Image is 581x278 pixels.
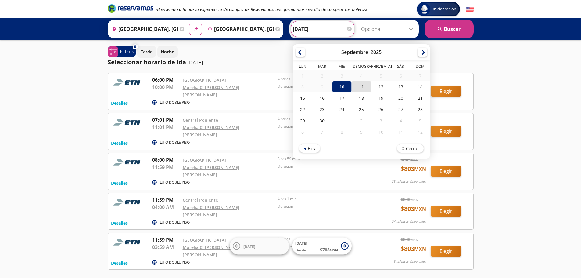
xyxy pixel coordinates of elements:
button: English [466,5,474,13]
em: ¡Bienvenido a la nueva experiencia de compra de Reservamos, una forma más sencilla de comprar tus... [156,6,367,12]
button: Hoy [299,144,320,153]
p: Duración [278,84,370,89]
div: 08-Sep-25 [293,81,312,92]
p: Noche [161,49,174,55]
span: [DATE] [295,241,307,246]
button: Detalles [111,180,128,186]
small: MXN [411,237,418,242]
a: Central Poniente [183,197,218,203]
a: Morelia C. [PERSON_NAME] [PERSON_NAME] [183,244,239,258]
p: 4 hrs 1 min [278,196,370,202]
p: 03:59 AM [152,244,180,251]
p: 11:59 PM [152,164,180,171]
p: Duración [278,124,370,129]
a: Morelia C. [PERSON_NAME] [PERSON_NAME] [183,164,239,178]
span: [DATE] [243,244,255,249]
p: LUJO DOBLE PISO [160,100,190,105]
div: 02-Sep-25 [312,70,332,81]
img: RESERVAMOS [111,156,145,168]
div: 01-Sep-25 [293,70,312,81]
img: RESERVAMOS [111,116,145,128]
div: 16-Sep-25 [312,92,332,104]
p: 4 horas [278,76,370,82]
p: 3 hrs 59 mins [278,156,370,162]
p: 4 horas [278,116,370,122]
p: 10:00 PM [152,84,180,91]
p: 08:00 PM [152,156,180,164]
input: Buscar Destino [205,21,274,37]
img: RESERVAMOS [111,236,145,248]
p: 33 asientos disponibles [392,179,426,184]
div: 22-Sep-25 [293,104,312,115]
span: $ 845 [401,196,418,203]
input: Opcional [361,21,416,37]
button: Buscar [425,20,474,38]
div: 09-Oct-25 [351,126,371,138]
div: 04-Sep-25 [351,70,371,81]
div: 18-Sep-25 [351,92,371,104]
input: Buscar Origen [109,21,178,37]
div: 21-Sep-25 [410,92,430,104]
p: 18 asientos disponibles [392,259,426,264]
div: 11-Oct-25 [391,126,410,138]
a: [GEOGRAPHIC_DATA] [183,237,226,243]
small: MXN [411,157,418,162]
div: 27-Sep-25 [391,104,410,115]
div: 10-Sep-25 [332,81,351,92]
span: $ 803 [401,164,426,173]
th: Martes [312,64,332,70]
a: [GEOGRAPHIC_DATA] [183,77,226,83]
p: LUJO DOBLE PISO [160,140,190,145]
button: 0Filtros [108,46,136,57]
a: Morelia C. [PERSON_NAME] [PERSON_NAME] [183,125,239,138]
span: Iniciar sesión [430,6,459,12]
p: LUJO DOBLE PISO [160,180,190,185]
p: 04:00 AM [152,204,180,211]
small: MXN [330,248,338,252]
div: 03-Sep-25 [332,70,351,81]
th: Domingo [410,64,430,70]
p: Seleccionar horario de ida [108,58,186,67]
span: 0 [134,44,136,49]
th: Viernes [371,64,391,70]
p: 11:59 PM [152,196,180,204]
div: 30-Sep-25 [312,115,332,126]
span: Desde: [295,247,307,253]
div: 08-Oct-25 [332,126,351,138]
th: Lunes [293,64,312,70]
small: MXN [414,246,426,252]
button: Cerrar [396,144,424,153]
div: 28-Sep-25 [410,104,430,115]
a: Brand Logo [108,4,153,15]
th: Jueves [351,64,371,70]
div: 01-Oct-25 [332,115,351,126]
p: Filtros [120,48,134,55]
p: 11:59 PM [152,236,180,244]
p: LUJO DOBLE PISO [160,220,190,225]
div: 07-Sep-25 [410,70,430,81]
input: Elegir Fecha [293,21,353,37]
div: 15-Sep-25 [293,92,312,104]
div: 05-Sep-25 [371,70,391,81]
p: 11:01 PM [152,124,180,131]
span: $ 845 [401,236,418,243]
div: 29-Sep-25 [293,115,312,126]
div: 10-Oct-25 [371,126,391,138]
i: Brand Logo [108,4,153,13]
th: Sábado [391,64,410,70]
p: 4 horas [278,236,370,242]
div: Septiembre [341,49,368,56]
div: 12-Sep-25 [371,81,391,92]
div: 25-Sep-25 [351,104,371,115]
p: [DATE] [188,59,203,66]
button: Elegir [431,166,461,177]
p: Duración [278,204,370,209]
button: Detalles [111,220,128,226]
p: 24 asientos disponibles [392,219,426,224]
th: Miércoles [332,64,351,70]
div: 17-Sep-25 [332,92,351,104]
p: 06:00 PM [152,76,180,84]
small: MXN [414,206,426,212]
div: 12-Oct-25 [410,126,430,138]
span: $ 708 [320,247,338,253]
